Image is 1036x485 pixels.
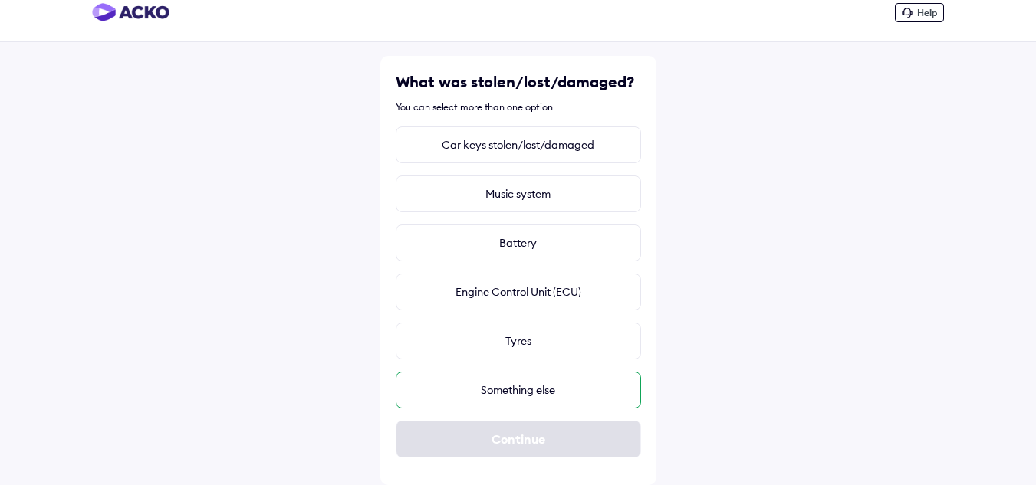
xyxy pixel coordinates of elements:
[396,323,641,359] div: Tyres
[396,100,641,114] div: You can select more than one option
[396,372,641,408] div: Something else
[396,224,641,261] div: Battery
[396,274,641,310] div: Engine Control Unit (ECU)
[396,71,641,93] div: What was stolen/lost/damaged?
[396,126,641,163] div: Car keys stolen/lost/damaged
[917,7,937,18] span: Help
[396,175,641,212] div: Music system
[92,3,169,21] img: horizontal-gradient.png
